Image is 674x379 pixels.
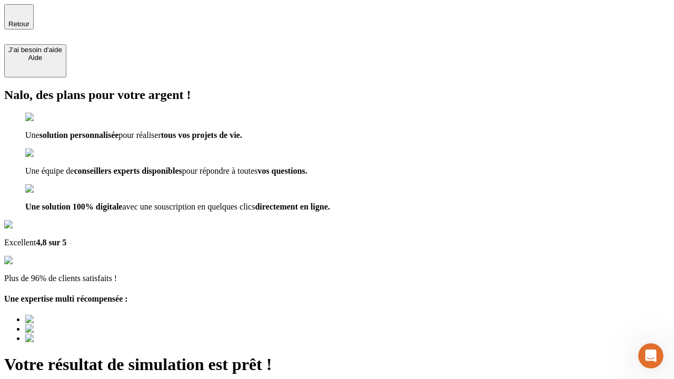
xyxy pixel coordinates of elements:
[118,131,161,139] span: pour réaliser
[25,334,123,343] img: Best savings advice award
[25,166,74,175] span: Une équipe de
[122,202,255,211] span: avec une souscription en quelques clics
[25,324,123,334] img: Best savings advice award
[25,184,71,194] img: checkmark
[25,131,39,139] span: Une
[4,256,56,265] img: reviews stars
[4,88,670,102] h2: Nalo, des plans pour votre argent !
[25,113,71,122] img: checkmark
[182,166,258,175] span: pour répondre à toutes
[8,54,62,62] div: Aide
[74,166,182,175] span: conseillers experts disponibles
[25,148,71,158] img: checkmark
[4,220,65,230] img: Google Review
[4,4,34,29] button: Retour
[39,131,119,139] span: solution personnalisée
[161,131,242,139] span: tous vos projets de vie.
[25,202,122,211] span: Une solution 100% digitale
[4,294,670,304] h4: Une expertise multi récompensée :
[255,202,330,211] span: directement en ligne.
[8,46,62,54] div: J’ai besoin d'aide
[4,274,670,283] p: Plus de 96% de clients satisfaits !
[36,238,66,247] span: 4,8 sur 5
[25,315,123,324] img: Best savings advice award
[257,166,307,175] span: vos questions.
[8,20,29,28] span: Retour
[4,238,36,247] span: Excellent
[4,355,670,374] h1: Votre résultat de simulation est prêt !
[638,343,663,368] iframe: Intercom live chat
[4,44,66,77] button: J’ai besoin d'aideAide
